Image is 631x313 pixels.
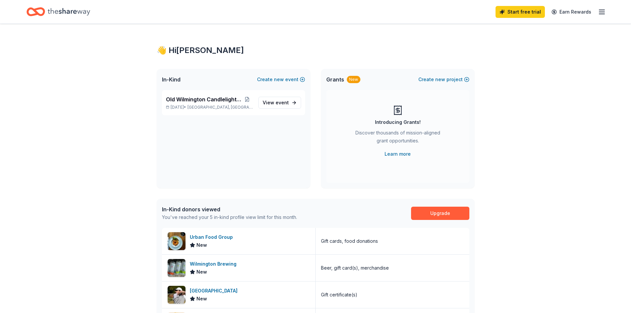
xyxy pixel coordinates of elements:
div: Gift certificate(s) [321,291,357,299]
div: Gift cards, food donations [321,237,378,245]
a: View event [258,97,301,109]
div: In-Kind donors viewed [162,205,297,213]
a: Earn Rewards [548,6,595,18]
span: View [263,99,289,107]
div: You've reached your 5 in-kind profile view limit for this month. [162,213,297,221]
span: new [435,76,445,83]
span: [GEOGRAPHIC_DATA], [GEOGRAPHIC_DATA] [187,105,253,110]
div: Discover thousands of mission-aligned grant opportunities. [353,129,443,147]
span: In-Kind [162,76,181,83]
div: Beer, gift card(s), merchandise [321,264,389,272]
a: Home [26,4,90,20]
div: [GEOGRAPHIC_DATA] [190,287,240,295]
div: New [347,76,360,83]
img: Image for Wilmington Brewing [168,259,185,277]
div: Wilmington Brewing [190,260,239,268]
span: Old Wilmington Candlelight Tour [166,95,241,103]
span: event [276,100,289,105]
div: Urban Food Group [190,233,236,241]
span: New [196,268,207,276]
a: Learn more [385,150,411,158]
span: Grants [326,76,344,83]
img: Image for Beau Rivage Golf & Resort [168,286,185,304]
p: [DATE] • [166,105,253,110]
img: Image for Urban Food Group [168,232,185,250]
div: 👋 Hi [PERSON_NAME] [157,45,475,56]
span: new [274,76,284,83]
a: Upgrade [411,207,469,220]
a: Start free trial [496,6,545,18]
button: Createnewproject [418,76,469,83]
span: New [196,295,207,303]
span: New [196,241,207,249]
div: Introducing Grants! [375,118,421,126]
button: Createnewevent [257,76,305,83]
